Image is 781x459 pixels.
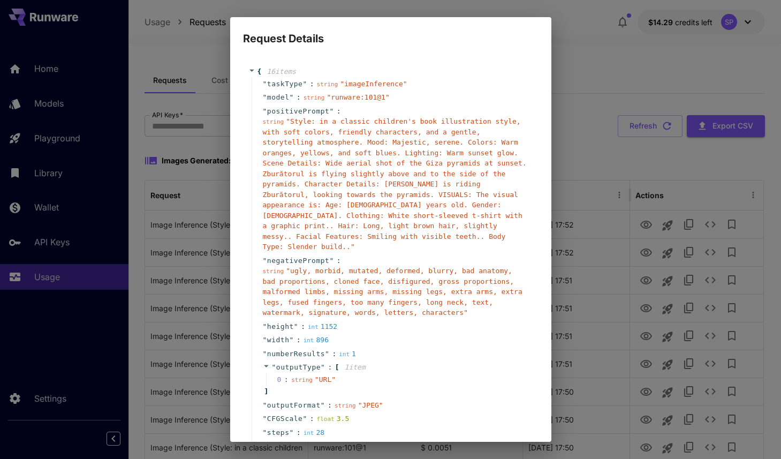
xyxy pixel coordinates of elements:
div: : [284,374,289,385]
span: 0 [277,374,292,385]
span: " [289,428,293,437]
div: 28 [304,427,325,438]
span: int [308,323,319,330]
span: " [263,107,267,115]
span: " [263,350,267,358]
span: " [263,336,267,344]
span: " [263,257,267,265]
span: : [297,335,301,345]
span: 1 item [345,363,366,371]
span: { [257,66,262,77]
span: : [328,362,332,373]
span: " URL " [315,375,336,383]
span: " [329,257,333,265]
span: int [304,430,314,437]
span: height [267,321,294,332]
span: string [304,94,325,101]
span: " [325,350,329,358]
span: outputType [276,363,321,371]
span: " [263,93,267,101]
span: seed [267,441,285,452]
span: steps [267,427,290,438]
span: CFGScale [267,413,303,424]
span: taskType [267,79,303,89]
span: : [337,255,341,266]
span: " [263,401,267,409]
div: 3.5 [317,413,350,424]
span: 16 item s [267,67,296,76]
span: " imageInference " [340,80,407,88]
span: : [328,400,332,411]
span: int [339,351,350,358]
span: : [297,427,301,438]
span: " [329,107,333,115]
span: " [294,322,298,330]
span: negativePrompt [267,255,330,266]
span: " [302,80,307,88]
span: width [267,335,290,345]
span: " [289,336,293,344]
span: : [301,321,305,332]
div: 1 [339,349,356,359]
span: " [263,322,267,330]
span: " runware:101@1 " [327,93,389,101]
span: " [321,363,325,371]
span: : [332,349,336,359]
span: model [267,92,290,103]
span: string [291,377,313,383]
span: " [289,93,293,101]
span: " JPEG " [358,401,383,409]
span: " Style: in a classic children's book illustration style, with soft colors, friendly characters, ... [263,117,527,251]
span: string [263,268,284,275]
span: [ [335,362,339,373]
span: " [263,415,267,423]
span: string [335,402,356,409]
span: : [292,441,296,452]
span: " ugly, morbid, mutated, deformed, blurry, bad anatomy, bad proportions, cloned face, disfigured,... [263,267,522,317]
div: 896 [304,335,329,345]
span: : [297,92,301,103]
h2: Request Details [230,17,551,47]
span: positivePrompt [267,106,330,117]
span: " [302,415,307,423]
span: " [263,80,267,88]
span: int [304,337,314,344]
span: : [310,413,314,424]
span: string [317,81,338,88]
span: outputFormat [267,400,321,411]
span: numberResults [267,349,325,359]
span: : [337,106,341,117]
span: string [263,118,284,125]
div: 1152 [308,321,337,332]
span: " [321,401,325,409]
span: : [310,79,314,89]
span: ] [263,386,269,397]
span: float [317,416,335,423]
span: " [263,428,267,437]
div: 1048901435938698 [299,441,385,452]
span: " [272,363,276,371]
